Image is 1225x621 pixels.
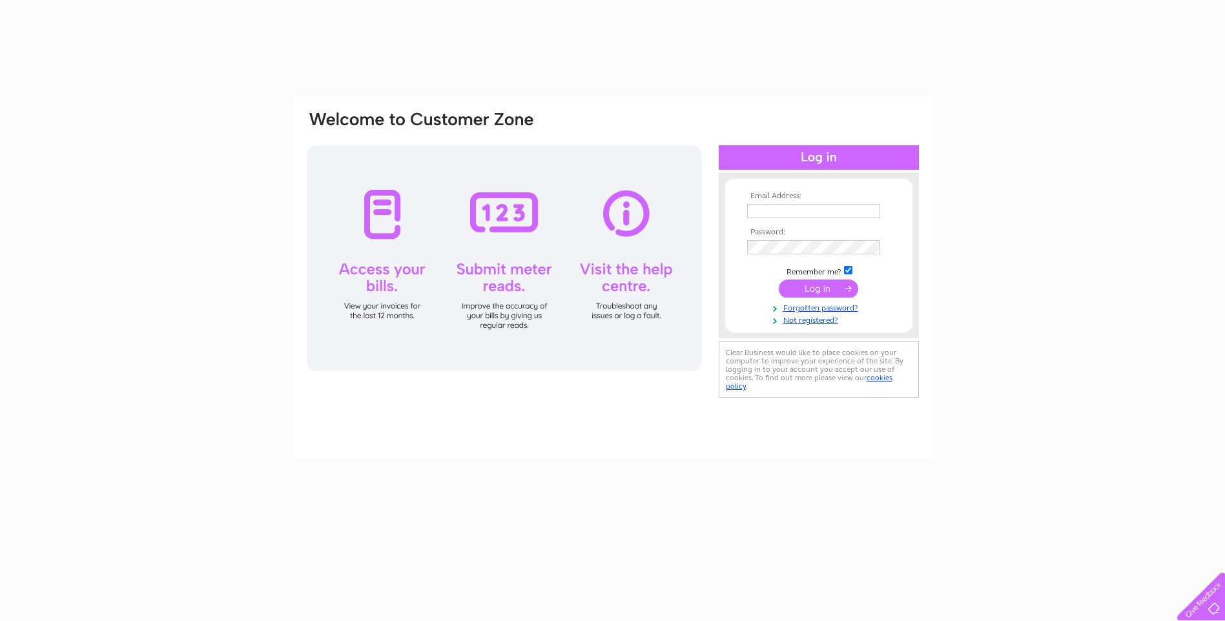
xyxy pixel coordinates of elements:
[747,313,894,325] a: Not registered?
[747,301,894,313] a: Forgotten password?
[744,192,894,201] th: Email Address:
[719,341,919,398] div: Clear Business would like to place cookies on your computer to improve your experience of the sit...
[744,264,894,277] td: Remember me?
[726,373,892,391] a: cookies policy
[744,228,894,237] th: Password:
[779,280,858,298] input: Submit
